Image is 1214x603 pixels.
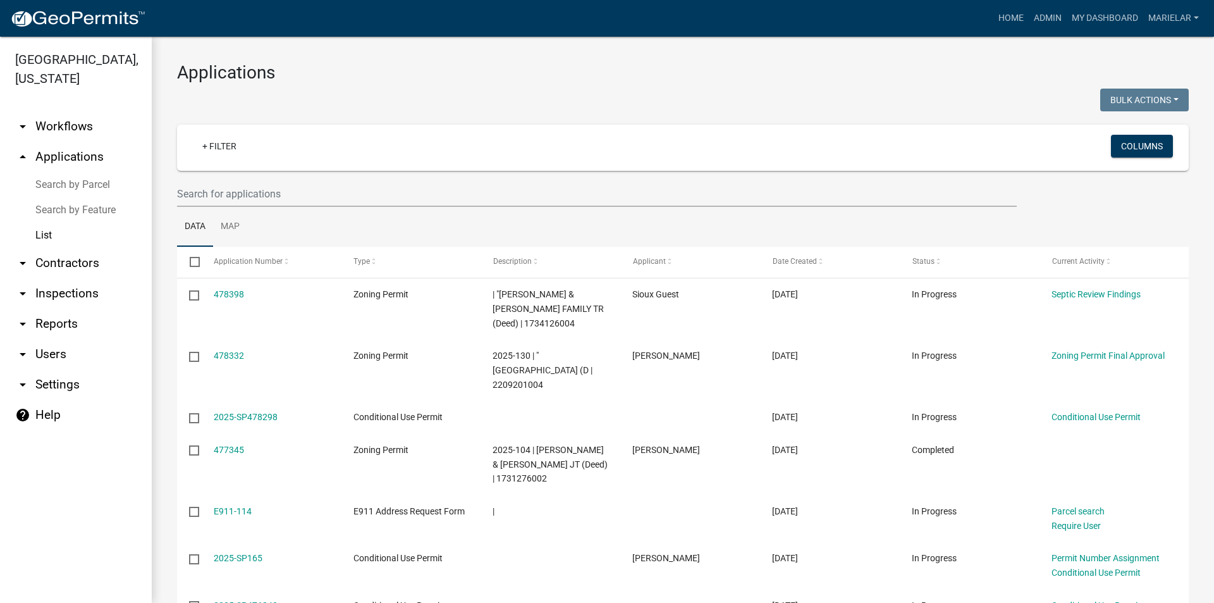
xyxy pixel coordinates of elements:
span: Completed [912,445,954,455]
datatable-header-cell: Current Activity [1039,247,1179,277]
span: Zoning Permit [353,351,408,361]
a: 478398 [214,289,244,299]
a: Home [993,6,1029,30]
h3: Applications [177,62,1189,84]
span: In Progress [912,289,957,299]
span: Zoning Permit [353,289,408,299]
span: Application Number [214,257,283,266]
span: In Progress [912,553,957,563]
a: Conditional Use Permit [1052,568,1141,578]
button: Columns [1111,135,1173,158]
span: 09/11/2025 [772,445,798,455]
span: Jordan Faber [632,553,700,563]
i: help [15,407,30,423]
span: In Progress [912,351,957,361]
span: Conditional Use Permit [353,553,443,563]
span: Applicant [632,257,665,266]
span: 09/10/2025 [772,553,798,563]
span: Dale Bolkema [632,445,700,455]
datatable-header-cell: Application Number [201,247,341,277]
span: | "NETTEN, VERLYN & CARLA FAMILY TR (Deed) | 1734126004 [493,289,604,328]
a: Zoning Permit Final Approval [1052,351,1165,361]
a: Conditional Use Permit [1052,412,1141,422]
span: Date Created [772,257,816,266]
a: Map [213,207,247,247]
span: | [493,506,494,516]
span: Sioux Guest [632,289,679,299]
datatable-header-cell: Type [341,247,481,277]
span: In Progress [912,412,957,422]
datatable-header-cell: Select [177,247,201,277]
datatable-header-cell: Status [900,247,1039,277]
a: Parcel search [1052,506,1105,516]
datatable-header-cell: Applicant [620,247,760,277]
a: Permit Number Assignment [1052,553,1160,563]
a: Data [177,207,213,247]
a: E911-114 [214,506,252,516]
i: arrow_drop_down [15,256,30,271]
a: 477345 [214,445,244,455]
a: 2025-SP165 [214,553,262,563]
span: Status [912,257,934,266]
a: Admin [1029,6,1067,30]
i: arrow_drop_down [15,286,30,301]
a: + Filter [192,135,247,158]
i: arrow_drop_down [15,377,30,392]
span: Current Activity [1052,257,1104,266]
span: Zoning Permit [353,445,408,455]
span: E911 Address Request Form [353,506,465,516]
span: 2025-130 | "SIOUX COUNTY REGIONAL AIRPORT AGENCY (D | 2209201004 [493,351,592,390]
span: Description [493,257,531,266]
datatable-header-cell: Description [481,247,620,277]
a: 2025-SP478298 [214,412,278,422]
span: Brad Wiersma [632,351,700,361]
a: Require User [1052,521,1101,531]
span: 09/15/2025 [772,412,798,422]
i: arrow_drop_down [15,119,30,134]
a: Septic Review Findings [1052,289,1141,299]
i: arrow_drop_up [15,149,30,165]
span: Type [353,257,370,266]
a: My Dashboard [1067,6,1143,30]
span: 09/15/2025 [772,289,798,299]
a: 478332 [214,351,244,361]
a: marielar [1143,6,1204,30]
input: Search for applications [177,181,1017,207]
button: Bulk Actions [1100,89,1189,111]
span: 09/15/2025 [772,351,798,361]
span: In Progress [912,506,957,516]
span: Conditional Use Permit [353,412,443,422]
i: arrow_drop_down [15,347,30,362]
span: 09/10/2025 [772,506,798,516]
i: arrow_drop_down [15,316,30,332]
span: 2025-104 | BOLKEMA, DALE A. & DYLA D. JT (Deed) | 1731276002 [493,445,608,484]
datatable-header-cell: Date Created [760,247,900,277]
